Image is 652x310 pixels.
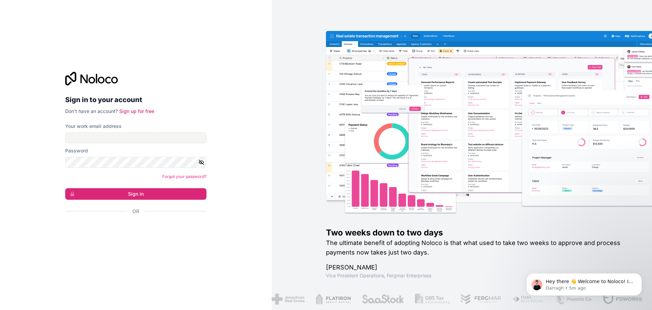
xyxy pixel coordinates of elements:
[65,132,206,143] input: Email address
[326,263,630,272] h1: [PERSON_NAME]
[415,294,450,305] img: /assets/gbstax-C-GtDUiK.png
[326,272,630,279] h1: Vice President Operations , Fergmar Enterprises
[65,157,206,168] input: Password
[326,227,630,238] h1: Two weeks down to two days
[65,108,118,114] span: Don't have an account?
[65,94,206,106] h2: Sign in to your account
[326,238,630,257] h2: The ultimate benefit of adopting Noloco is that what used to take two weeks to approve and proces...
[362,294,404,305] img: /assets/saastock-C6Zbiodz.png
[65,123,122,130] label: Your work email address
[65,147,88,154] label: Password
[62,222,204,237] iframe: Sign in with Google Button
[119,108,154,114] a: Sign up for free
[162,174,206,179] a: Forgot your password?
[512,294,544,305] img: /assets/fiera-fwj2N5v4.png
[460,294,502,305] img: /assets/fergmar-CudnrXN5.png
[132,208,139,215] span: Or
[272,294,305,305] img: /assets/american-red-cross-BAupjrZR.png
[315,294,351,305] img: /assets/flatiron-C8eUkumj.png
[65,188,206,200] button: Sign in
[516,259,652,307] iframe: Intercom notifications message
